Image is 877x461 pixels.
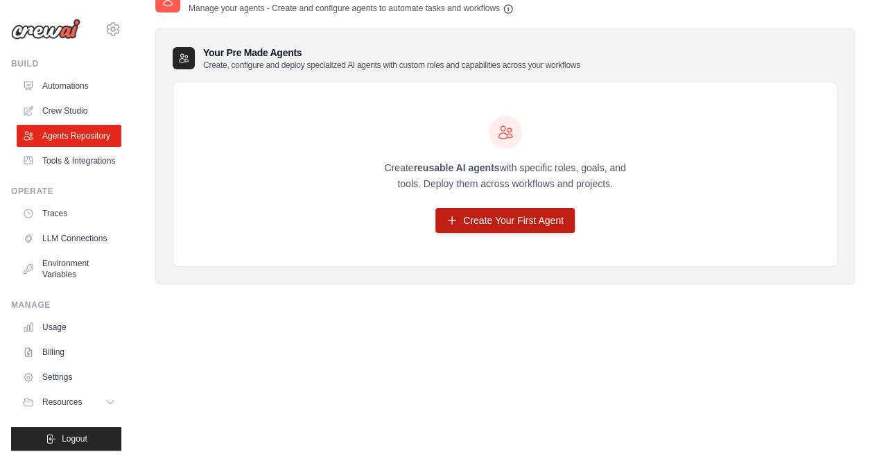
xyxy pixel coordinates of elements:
[17,202,121,225] a: Traces
[17,252,121,286] a: Environment Variables
[11,19,80,40] img: Logo
[17,316,121,338] a: Usage
[11,299,121,311] div: Manage
[203,46,580,71] h3: Your Pre Made Agents
[413,162,499,173] strong: reusable AI agents
[17,227,121,250] a: LLM Connections
[42,397,82,408] span: Resources
[17,75,121,97] a: Automations
[203,60,580,71] p: Create, configure and deploy specialized AI agents with custom roles and capabilities across your...
[11,186,121,197] div: Operate
[17,125,121,147] a: Agents Repository
[435,208,575,233] a: Create Your First Agent
[372,160,639,192] p: Create with specific roles, goals, and tools. Deploy them across workflows and projects.
[17,341,121,363] a: Billing
[11,58,121,69] div: Build
[17,391,121,413] button: Resources
[17,100,121,122] a: Crew Studio
[189,3,514,15] p: Manage your agents - Create and configure agents to automate tasks and workflows
[17,366,121,388] a: Settings
[62,433,87,444] span: Logout
[17,150,121,172] a: Tools & Integrations
[11,427,121,451] button: Logout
